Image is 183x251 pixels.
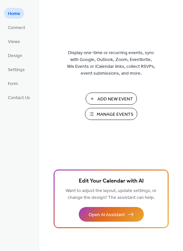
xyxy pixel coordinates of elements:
a: Connect [4,22,29,33]
span: Manage Events [97,111,133,118]
span: Views [8,38,20,45]
span: Display one-time or recurring events, sync with Google, Outlook, Zoom, Eventbrite, Wix Events or ... [67,50,155,77]
span: Home [8,10,20,17]
span: Settings [8,66,25,73]
a: Settings [4,64,29,75]
a: Views [4,36,24,47]
a: Design [4,50,26,61]
a: Home [4,8,24,19]
span: Open AI Assistant [89,212,125,218]
span: Want to adjust the layout, update settings, or change the design? The assistant can help. [66,186,157,202]
a: Contact Us [4,92,34,103]
span: Contact Us [8,95,30,101]
span: Form [8,81,18,87]
span: Design [8,52,22,59]
button: Open AI Assistant [79,207,144,222]
button: Add New Event [86,93,137,105]
span: Edit Your Calendar with AI [79,177,144,186]
span: Connect [8,24,25,31]
span: Add New Event [97,96,133,103]
button: Manage Events [85,108,137,120]
a: Form [4,78,22,89]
